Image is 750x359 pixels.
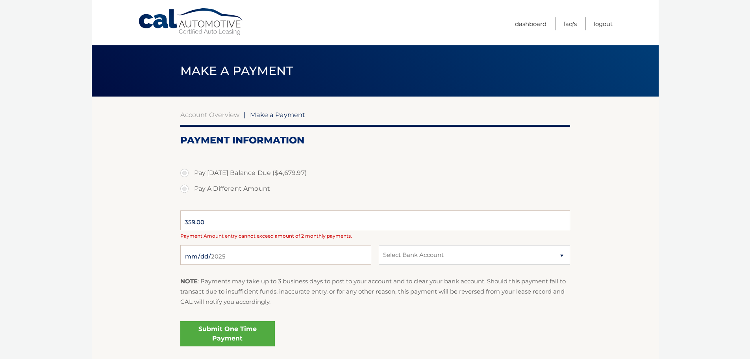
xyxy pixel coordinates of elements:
[244,111,246,119] span: |
[138,8,244,36] a: Cal Automotive
[515,17,546,30] a: Dashboard
[180,245,371,265] input: Payment Date
[180,181,570,197] label: Pay A Different Amount
[180,276,570,307] p: : Payments may take up to 3 business days to post to your account and to clear your bank account....
[180,165,570,181] label: Pay [DATE] Balance Due ($4,679.97)
[180,210,570,230] input: Payment Amount
[180,63,293,78] span: Make a Payment
[180,321,275,346] a: Submit One Time Payment
[180,277,198,285] strong: NOTE
[180,134,570,146] h2: Payment Information
[594,17,613,30] a: Logout
[180,111,239,119] a: Account Overview
[250,111,305,119] span: Make a Payment
[180,233,352,239] span: Payment Amount entry cannot exceed amount of 2 monthly payments.
[563,17,577,30] a: FAQ's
